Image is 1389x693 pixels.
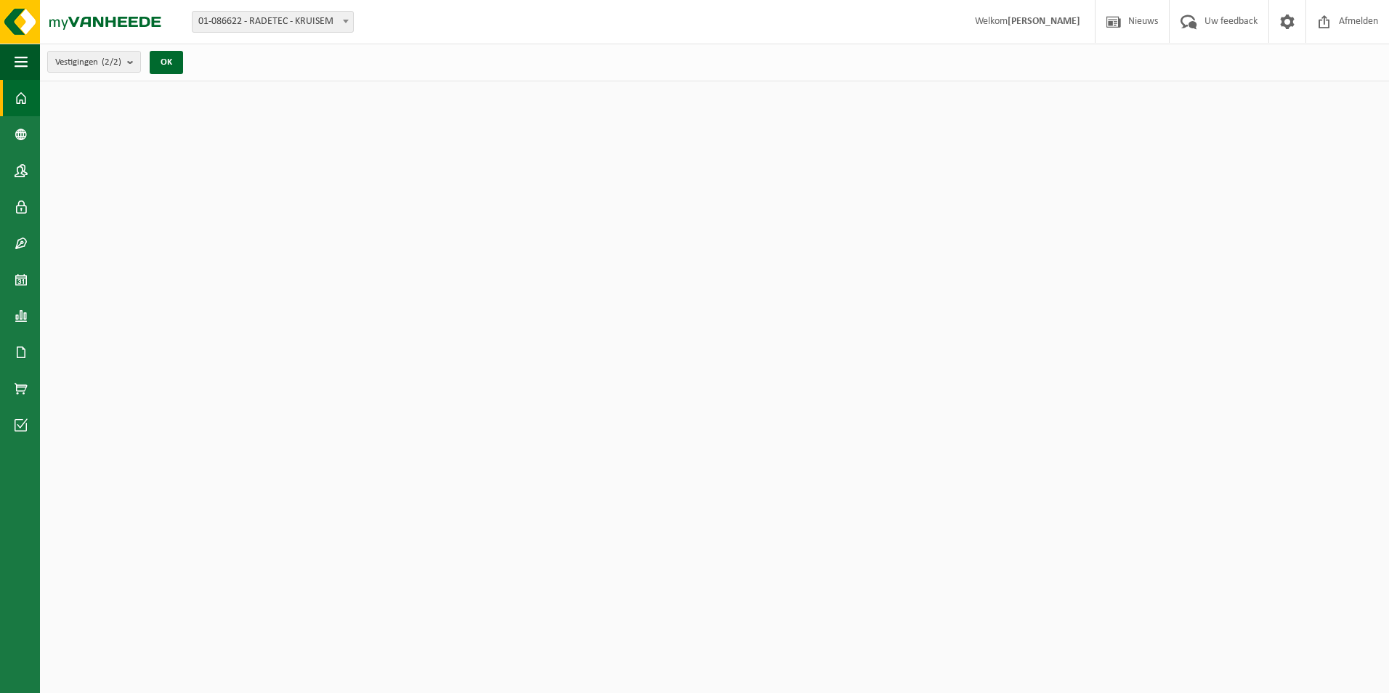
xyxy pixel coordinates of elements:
[47,51,141,73] button: Vestigingen(2/2)
[193,12,353,32] span: 01-086622 - RADETEC - KRUISEM
[192,11,354,33] span: 01-086622 - RADETEC - KRUISEM
[55,52,121,73] span: Vestigingen
[150,51,183,74] button: OK
[7,661,243,693] iframe: chat widget
[102,57,121,67] count: (2/2)
[1008,16,1080,27] strong: [PERSON_NAME]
